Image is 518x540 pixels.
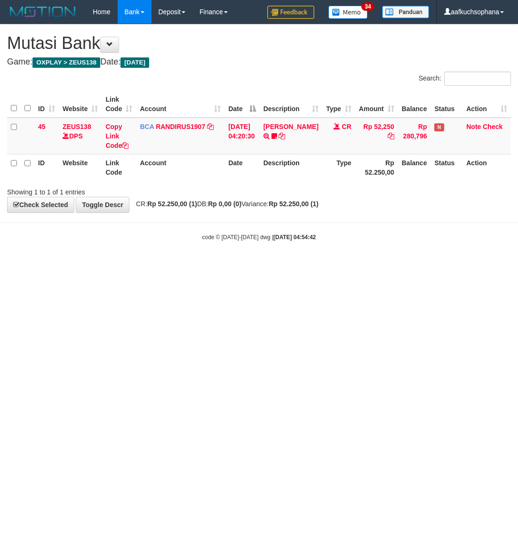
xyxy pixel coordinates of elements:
th: Balance [398,91,431,118]
th: Balance [398,154,431,181]
td: Rp 280,796 [398,118,431,154]
span: OXPLAY > ZEUS138 [32,57,100,68]
span: 34 [361,2,374,11]
strong: Rp 52.250,00 (1) [269,200,319,208]
th: Status [430,91,462,118]
th: Action: activate to sort column ascending [462,91,511,118]
span: CR: DB: Variance: [131,200,319,208]
td: Rp 52,250 [355,118,398,154]
td: [DATE] 04:20:30 [224,118,259,154]
th: ID: activate to sort column ascending [34,91,59,118]
img: panduan.png [382,6,429,18]
th: Rp 52.250,00 [355,154,398,181]
a: Copy RANDIRUS1907 to clipboard [207,123,214,130]
img: Button%20Memo.svg [328,6,368,19]
img: MOTION_logo.png [7,5,79,19]
th: Account [136,154,224,181]
th: Link Code [102,154,136,181]
th: Account: activate to sort column ascending [136,91,224,118]
span: 45 [38,123,46,130]
a: ZEUS138 [63,123,91,130]
input: Search: [444,72,511,86]
span: Has Note [434,123,444,131]
a: Check Selected [7,197,74,213]
th: Description: activate to sort column ascending [260,91,322,118]
th: Status [430,154,462,181]
strong: Rp 0,00 (0) [208,200,241,208]
th: Date [224,154,259,181]
h1: Mutasi Bank [7,34,511,53]
th: Website [59,154,102,181]
th: Type: activate to sort column ascending [322,91,355,118]
th: Link Code: activate to sort column ascending [102,91,136,118]
th: Website: activate to sort column ascending [59,91,102,118]
a: Copy Rp 52,250 to clipboard [388,132,394,140]
th: Description [260,154,322,181]
strong: [DATE] 04:54:42 [273,234,316,241]
img: Feedback.jpg [267,6,314,19]
label: Search: [419,72,511,86]
span: CR [342,123,351,130]
div: Showing 1 to 1 of 1 entries [7,184,209,197]
a: Note [466,123,481,130]
h4: Game: Date: [7,57,511,67]
td: DPS [59,118,102,154]
a: Toggle Descr [76,197,129,213]
th: Type [322,154,355,181]
th: Date: activate to sort column descending [224,91,259,118]
th: Action [462,154,511,181]
th: Amount: activate to sort column ascending [355,91,398,118]
small: code © [DATE]-[DATE] dwg | [202,234,316,241]
a: [PERSON_NAME] [263,123,319,130]
a: RANDIRUS1907 [156,123,205,130]
span: BCA [140,123,154,130]
strong: Rp 52.250,00 (1) [147,200,197,208]
th: ID [34,154,59,181]
span: [DATE] [120,57,149,68]
a: Check [483,123,502,130]
a: Copy TENNY SETIAWAN to clipboard [279,132,285,140]
a: Copy Link Code [105,123,128,149]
